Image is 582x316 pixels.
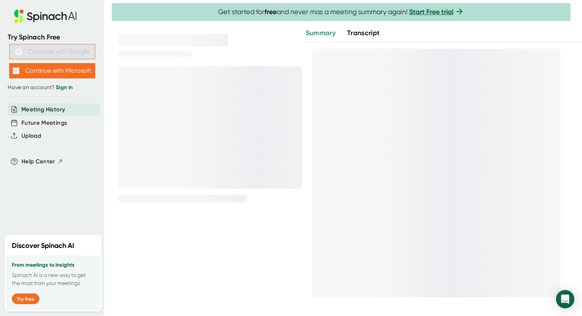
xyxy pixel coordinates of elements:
[8,33,96,42] div: Try Spinach Free
[9,44,95,59] button: Continue with Google
[12,293,39,304] button: Try free
[21,157,55,166] span: Help Center
[218,8,464,16] span: Get started for and never miss a meeting summary again!
[264,8,277,16] b: free
[306,28,336,38] button: Summary
[347,29,380,37] span: Transcript
[21,105,65,114] button: Meeting History
[12,262,95,268] h3: From meetings to insights
[12,271,95,287] p: Spinach AI is a new way to get the most from your meetings
[21,119,67,127] button: Future Meetings
[8,84,96,91] div: Have an account?
[306,29,336,37] span: Summary
[9,63,95,78] button: Continue with Microsoft
[56,84,73,91] a: Sign in
[21,132,41,140] button: Upload
[15,48,22,55] img: Aehbyd4JwY73AAAAAElFTkSuQmCC
[21,157,63,166] button: Help Center
[347,28,380,38] button: Transcript
[409,8,453,16] a: Start Free trial
[12,241,74,251] h2: Discover Spinach AI
[556,290,574,308] div: Open Intercom Messenger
